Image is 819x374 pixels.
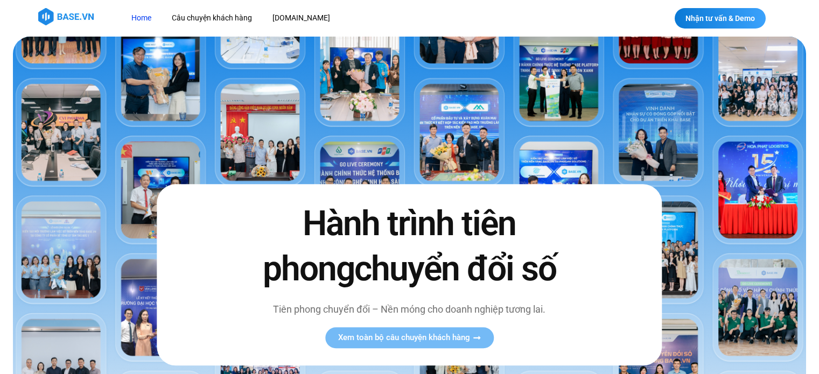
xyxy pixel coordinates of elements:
nav: Menu [123,8,495,28]
h2: Hành trình tiên phong [240,202,579,291]
p: Tiên phong chuyển đổi – Nền móng cho doanh nghiệp tương lai. [240,302,579,316]
span: chuyển đổi số [354,249,556,289]
a: Xem toàn bộ câu chuyện khách hàng [325,327,494,348]
span: Xem toàn bộ câu chuyện khách hàng [338,334,470,342]
a: [DOMAIN_NAME] [264,8,338,28]
a: Câu chuyện khách hàng [164,8,260,28]
a: Nhận tư vấn & Demo [675,8,766,29]
a: Home [123,8,159,28]
span: Nhận tư vấn & Demo [685,15,755,22]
